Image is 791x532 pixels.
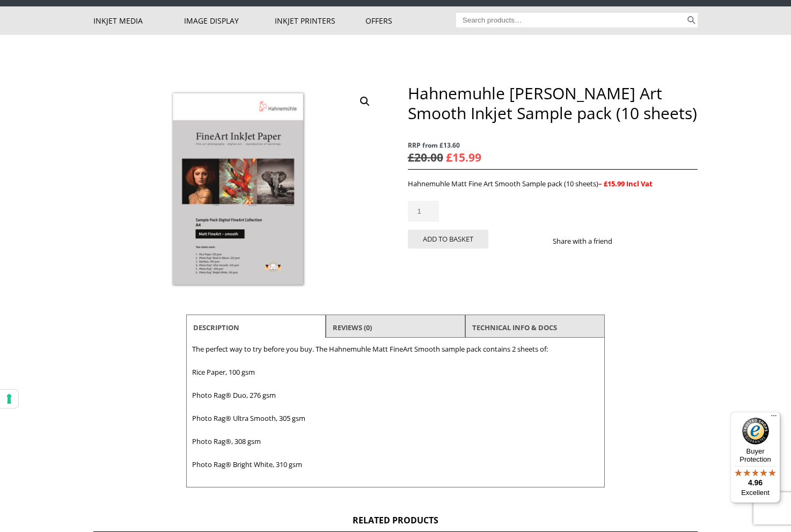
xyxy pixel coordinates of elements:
p: Photo Rag®, 308 gsm [192,435,599,448]
a: Inkjet Printers [275,6,365,35]
p: Photo Rag® Duo, 276 gsm [192,389,599,402]
p: Photo Rag® Ultra Smooth, 305 gsm [192,412,599,425]
img: twitter sharing button [638,237,647,245]
input: Search products… [456,13,686,27]
span: RRP from £13.60 [408,139,698,151]
p: Excellent [730,489,780,497]
p: The perfect way to try before you buy. The Hahnemuhle Matt FineArt Smooth sample pack contains 2 ... [192,343,599,355]
h1: Hahnemuhle [PERSON_NAME] Art Smooth Inkjet Sample pack (10 sheets) [408,83,698,123]
a: TECHNICAL INFO & DOCS [472,318,557,337]
bdi: 15.99 [446,150,481,165]
p: Rice Paper, 100 gsm [192,366,599,378]
p: Photo Rag® Bright White, 310 gsm [192,458,599,471]
img: Trusted Shops Trustmark [742,418,769,444]
p: Hahnemuhle Matt Fine Art Smooth Sample pack (10 sheets) [408,178,698,190]
span: £ [408,150,414,165]
button: Add to basket [408,230,488,249]
a: Offers [365,6,456,35]
bdi: 20.00 [408,150,443,165]
a: Reviews (0) [333,318,372,337]
p: Buyer Protection [730,447,780,463]
a: Description [193,318,239,337]
a: Image Display [184,6,275,35]
a: Inkjet Media [93,6,184,35]
a: View full-screen image gallery [355,92,375,111]
button: Search [685,13,698,27]
p: Share with a friend [553,235,625,247]
img: facebook sharing button [625,237,634,245]
button: Menu [767,412,780,425]
h2: Related products [93,514,698,532]
img: email sharing button [651,237,660,245]
strong: – £15.99 Incl Vat [598,179,653,188]
span: 4.96 [748,478,763,487]
span: £ [446,150,452,165]
input: Product quantity [408,201,439,222]
button: Trusted Shops TrustmarkBuyer Protection4.96Excellent [730,412,780,503]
